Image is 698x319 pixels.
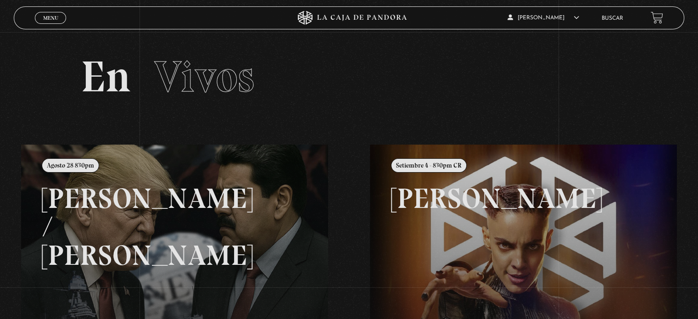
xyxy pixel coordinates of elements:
span: Vivos [154,50,254,103]
span: [PERSON_NAME] [508,15,579,21]
span: Menu [43,15,58,21]
h2: En [81,55,617,99]
a: View your shopping cart [651,11,663,24]
span: Cerrar [40,23,61,29]
a: Buscar [602,16,623,21]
